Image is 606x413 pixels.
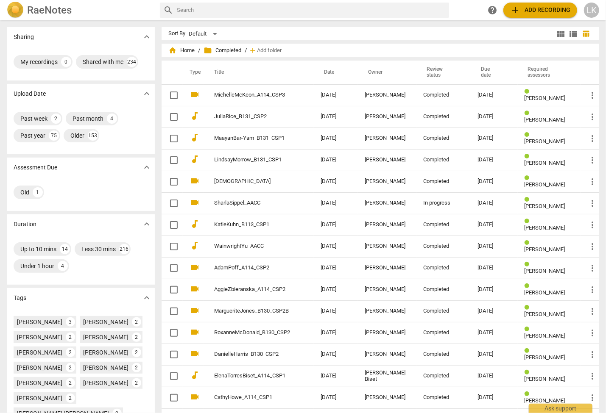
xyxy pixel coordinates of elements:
[214,308,290,314] a: MargueriteJones_B130_CSP2B
[190,111,200,121] span: audiotrack
[61,57,71,67] div: 0
[314,128,358,149] td: [DATE]
[190,176,200,186] span: videocam
[20,131,45,140] div: Past year
[525,197,533,203] span: Review status: completed
[314,214,358,236] td: [DATE]
[140,161,153,174] button: Show more
[190,133,200,143] span: audiotrack
[17,363,62,372] div: [PERSON_NAME]
[257,47,282,54] span: Add folder
[190,89,200,100] span: videocam
[587,112,598,122] span: more_vert
[423,265,464,271] div: Completed
[66,317,75,327] div: 3
[132,333,141,342] div: 2
[214,200,290,206] a: SharlaSippel_AACC
[20,262,54,270] div: Under 1 hour
[365,265,410,271] div: [PERSON_NAME]
[423,330,464,336] div: Completed
[83,379,128,387] div: [PERSON_NAME]
[525,203,565,209] span: [PERSON_NAME]
[478,373,511,379] div: [DATE]
[214,243,290,249] a: WainwrightYu_AACC
[163,5,173,15] span: search
[525,89,533,95] span: Review status: completed
[478,351,511,358] div: [DATE]
[190,262,200,272] span: videocam
[525,240,533,246] span: Review status: completed
[190,370,200,380] span: audiotrack
[587,393,598,403] span: more_vert
[314,171,358,192] td: [DATE]
[365,200,410,206] div: [PERSON_NAME]
[525,246,565,252] span: [PERSON_NAME]
[190,154,200,164] span: audiotrack
[66,333,75,342] div: 2
[365,330,410,336] div: [PERSON_NAME]
[314,322,358,344] td: [DATE]
[204,61,314,84] th: Title
[580,28,592,40] button: Table view
[132,317,141,327] div: 2
[142,89,152,99] span: expand_more
[140,30,153,43] button: Show more
[17,333,62,341] div: [PERSON_NAME]
[556,29,566,39] span: view_module
[14,220,36,229] p: Duration
[485,3,500,18] a: Help
[525,160,565,166] span: [PERSON_NAME]
[189,27,220,41] div: Default
[525,391,533,397] span: Review status: completed
[587,328,598,338] span: more_vert
[168,46,195,55] span: Home
[423,373,464,379] div: Completed
[587,263,598,273] span: more_vert
[478,330,511,336] div: [DATE]
[423,394,464,401] div: Completed
[525,132,533,138] span: Review status: completed
[81,245,116,253] div: Less 30 mins
[525,138,565,144] span: [PERSON_NAME]
[423,308,464,314] div: Completed
[142,32,152,42] span: expand_more
[423,351,464,358] div: Completed
[525,348,533,354] span: Review status: completed
[587,177,598,187] span: more_vert
[584,3,599,18] button: LK
[190,241,200,251] span: audiotrack
[314,61,358,84] th: Date
[358,61,416,84] th: Owner
[17,348,62,357] div: [PERSON_NAME]
[365,286,410,293] div: [PERSON_NAME]
[478,243,511,249] div: [DATE]
[423,243,464,249] div: Completed
[471,61,518,84] th: Due date
[525,175,533,181] span: Review status: completed
[20,114,47,123] div: Past week
[365,370,410,383] div: [PERSON_NAME] Biset
[525,181,565,188] span: [PERSON_NAME]
[214,265,290,271] a: AdamPoff_A114_CSP2
[66,378,75,388] div: 2
[478,200,511,206] div: [DATE]
[510,5,570,15] span: Add recording
[587,349,598,360] span: more_vert
[168,46,177,55] span: home
[525,397,565,404] span: [PERSON_NAME]
[314,257,358,279] td: [DATE]
[568,29,578,39] span: view_list
[478,222,511,228] div: [DATE]
[365,243,410,249] div: [PERSON_NAME]
[66,348,75,357] div: 2
[190,284,200,294] span: videocam
[214,157,290,163] a: LindsayMorrow_B131_CSP1
[423,92,464,98] div: Completed
[314,84,358,106] td: [DATE]
[314,365,358,387] td: [DATE]
[365,135,410,141] div: [PERSON_NAME]
[20,188,29,197] div: Old
[529,404,592,413] div: Ask support
[20,58,58,66] div: My recordings
[525,225,565,231] span: [PERSON_NAME]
